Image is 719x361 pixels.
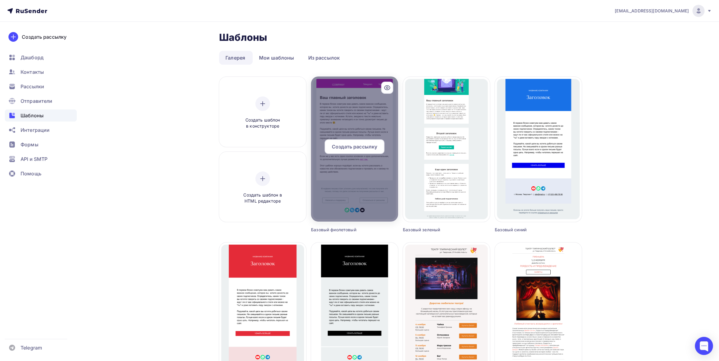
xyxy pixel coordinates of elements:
[21,141,38,148] span: Формы
[253,51,301,65] a: Мои шаблоны
[5,138,77,151] a: Формы
[21,170,41,177] span: Помощь
[5,109,77,122] a: Шаблоны
[311,227,376,233] div: Базовый фиолетовый
[219,31,267,44] h2: Шаблоны
[234,192,291,204] span: Создать шаблон в HTML редакторе
[21,83,44,90] span: Рассылки
[21,68,44,76] span: Контакты
[21,112,44,119] span: Шаблоны
[234,117,291,129] span: Создать шаблон в конструкторе
[21,97,53,105] span: Отправители
[5,66,77,78] a: Контакты
[21,344,42,351] span: Telegram
[615,5,712,17] a: [EMAIL_ADDRESS][DOMAIN_NAME]
[21,54,44,61] span: Дашборд
[5,95,77,107] a: Отправители
[332,143,377,150] span: Создать рассылку
[403,227,468,233] div: Базовый зеленый
[5,80,77,93] a: Рассылки
[302,51,346,65] a: Из рассылок
[21,155,47,163] span: API и SMTP
[5,51,77,63] a: Дашборд
[22,33,66,41] div: Создать рассылку
[495,227,560,233] div: Базовый синий
[21,126,50,134] span: Интеграции
[219,51,251,65] a: Галерея
[615,8,689,14] span: [EMAIL_ADDRESS][DOMAIN_NAME]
